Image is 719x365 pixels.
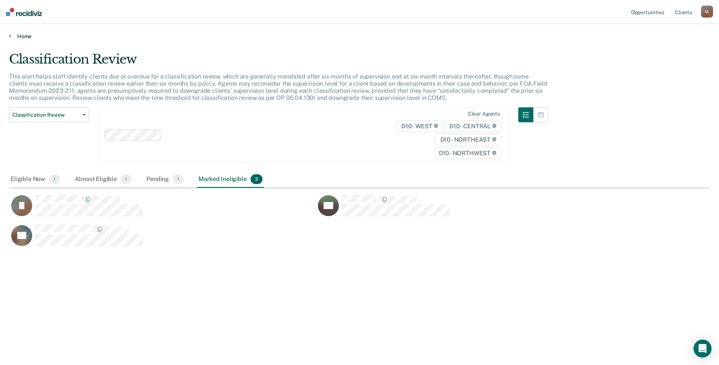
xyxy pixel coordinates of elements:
div: CaseloadOpportunityCell-0589035 [316,194,622,224]
a: Home [9,33,710,40]
span: 3 [251,174,263,184]
button: Classification Review [9,107,89,122]
div: Clear agents [468,111,500,117]
p: This alert helps staff identify clients due or overdue for a classification review, which are gen... [9,73,547,102]
div: CaseloadOpportunityCell-0757705 [9,194,316,224]
button: M [701,6,713,18]
span: 1 [121,174,131,184]
div: Marked Ineligible3 [197,171,264,188]
span: D10 - WEST [397,120,443,132]
span: D10 - CENTRAL [445,120,501,132]
div: Classification Review [9,52,548,73]
span: 1 [173,174,183,184]
span: Classification Review [12,112,80,118]
span: D10 - NORTHEAST [436,134,501,145]
div: Open Intercom Messenger [694,340,712,358]
span: 1 [49,174,60,184]
div: Almost Eligible1 [73,171,133,188]
div: Eligible Now1 [9,171,61,188]
span: D10 - NORTHWEST [434,147,501,159]
div: CaseloadOpportunityCell-0611063 [9,224,316,254]
div: Pending1 [145,171,185,188]
img: Recidiviz [6,8,42,16]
